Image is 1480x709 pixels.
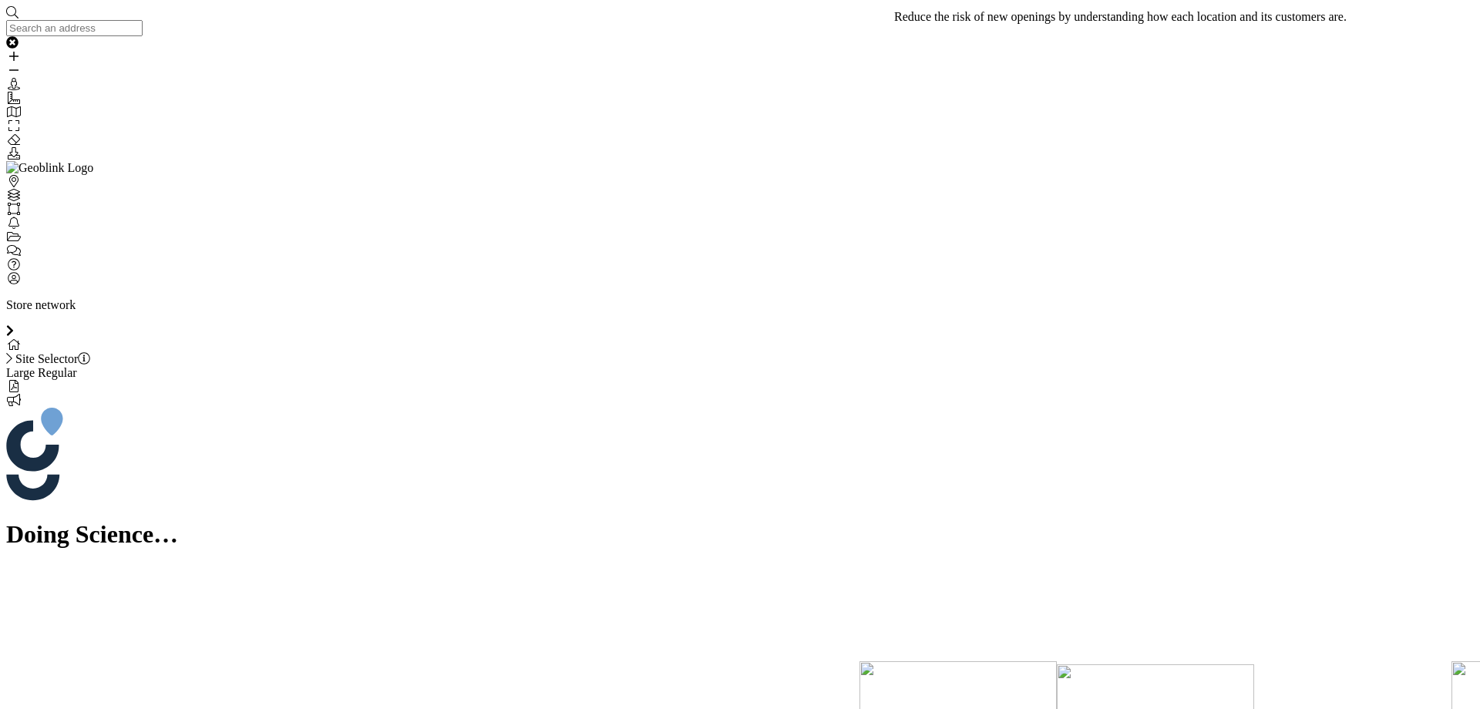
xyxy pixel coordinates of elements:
[6,520,1474,549] h1: Doing Science…
[6,298,1474,312] p: Store network
[38,366,77,379] span: Regular
[6,161,93,175] img: Geoblink Logo
[894,10,1347,24] div: Reduce the risk of new openings by understanding how each location and its customers are.
[32,11,87,25] span: Soporte
[6,366,35,379] span: Large
[6,352,1474,366] div: Site Selector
